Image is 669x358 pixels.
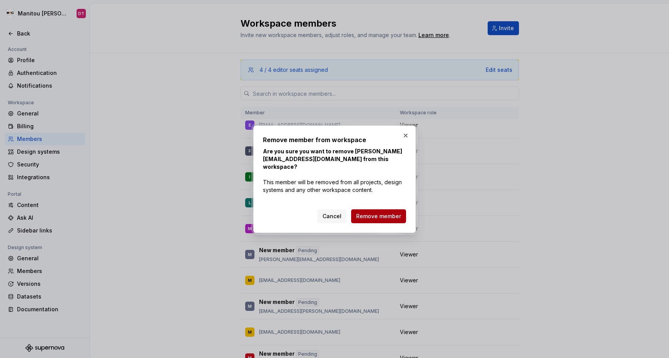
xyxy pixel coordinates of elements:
[263,148,406,194] p: This member will be removed from all projects, design systems and any other workspace content.
[323,212,341,220] span: Cancel
[356,212,401,220] span: Remove member
[317,209,346,223] button: Cancel
[263,148,402,170] b: Are you sure you want to remove [PERSON_NAME][EMAIL_ADDRESS][DOMAIN_NAME] from this workspace?
[263,135,406,144] h2: Remove member from workspace
[351,209,406,223] button: Remove member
